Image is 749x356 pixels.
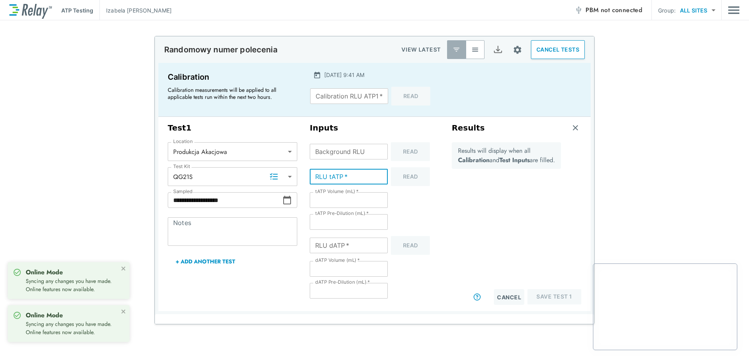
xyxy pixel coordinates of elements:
span: PBM [586,5,642,16]
button: + Add Another Test [168,252,243,271]
label: Sampled [173,189,193,194]
label: tATP Pre-Dilution (mL) [315,211,369,216]
p: Syncing any changes you have made. Online features now available. [26,277,119,293]
img: Remove [572,124,579,132]
button: Main menu [728,3,740,18]
p: Calibration measurements will be applied to all applicable tests run within the next two hours. [168,86,293,100]
img: Drawer Icon [728,3,740,18]
img: Offline Icon [575,6,582,14]
img: Export Icon [493,45,503,55]
img: Calender Icon [313,71,321,79]
label: Test Kit [173,164,190,169]
img: Settings Icon [513,45,522,55]
h3: Results [452,123,485,133]
span: not connected [601,5,642,14]
strong: Online Mode [26,311,63,320]
iframe: bubble [593,264,737,350]
button: Export [488,40,507,59]
img: Online [13,268,21,276]
b: Calibration [458,156,490,165]
button: CANCEL TESTS [531,40,585,59]
button: close [121,265,126,272]
label: Location [173,139,193,144]
label: dATP Volume (mL) [315,258,360,263]
img: Online [13,311,21,319]
p: Izabela [PERSON_NAME] [106,6,172,14]
button: Cancel [494,289,524,305]
button: PBM not connected [572,2,645,18]
h3: Inputs [310,123,439,133]
b: Test Inputs [499,156,530,165]
p: Group: [658,6,676,14]
p: Randomowy numer polecenia [164,45,277,54]
label: dATP Pre-Dilution (mL) [315,279,370,285]
p: Calibration [168,71,296,83]
img: View All [471,46,479,54]
p: Syncing any changes you have made. Online features now available. [26,320,119,336]
div: Produkcja Akacjowa [168,144,297,159]
button: Site setup [507,39,528,60]
p: Results will display when all and are filled. [458,146,555,165]
img: LuminUltra Relay [9,2,52,19]
strong: Online Mode [26,268,63,277]
button: close [121,308,126,315]
input: Choose date, selected date is Aug 21, 2025 [168,192,282,208]
p: ATP Testing [61,6,93,14]
h3: Test 1 [168,123,297,133]
p: [DATE] 9:41 AM [324,71,364,79]
label: tATP Volume (mL) [315,189,359,194]
p: VIEW LATEST [401,45,441,54]
div: QG21S [168,169,297,184]
img: Latest [453,46,460,54]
